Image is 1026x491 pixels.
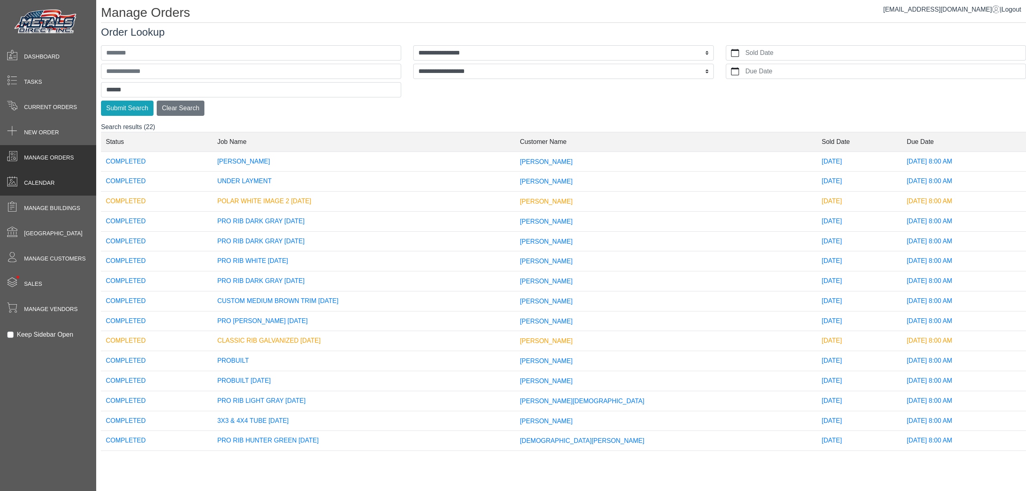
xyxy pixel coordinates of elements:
[24,305,78,313] span: Manage Vendors
[101,331,212,351] td: COMPLETED
[24,128,59,137] span: New Order
[726,64,744,79] button: calendar
[520,278,573,285] span: [PERSON_NAME]
[902,192,1026,212] td: [DATE] 8:00 AM
[24,154,74,162] span: Manage Orders
[744,64,1026,79] label: Due Date
[24,103,77,111] span: Current Orders
[902,251,1026,271] td: [DATE] 8:00 AM
[212,371,515,391] td: PROBUILT [DATE]
[101,26,1026,38] h3: Order Lookup
[817,391,902,411] td: [DATE]
[902,451,1026,471] td: [DATE] 8:00 AM
[24,179,55,187] span: Calendar
[817,211,902,231] td: [DATE]
[101,122,1026,453] div: Search results (22)
[24,255,86,263] span: Manage Customers
[902,132,1026,152] td: Due Date
[101,211,212,231] td: COMPLETED
[902,311,1026,331] td: [DATE] 8:00 AM
[817,311,902,331] td: [DATE]
[520,358,573,364] span: [PERSON_NAME]
[101,192,212,212] td: COMPLETED
[212,271,515,291] td: PRO RIB DARK GRAY [DATE]
[212,391,515,411] td: PRO RIB LIGHT GRAY [DATE]
[101,231,212,251] td: COMPLETED
[744,46,1026,60] label: Sold Date
[24,78,42,86] span: Tasks
[520,437,644,444] span: [DEMOGRAPHIC_DATA][PERSON_NAME]
[902,291,1026,311] td: [DATE] 8:00 AM
[24,53,60,61] span: Dashboard
[520,417,573,424] span: [PERSON_NAME]
[101,351,212,371] td: COMPLETED
[101,271,212,291] td: COMPLETED
[101,101,153,116] button: Submit Search
[817,172,902,192] td: [DATE]
[101,132,212,152] td: Status
[817,271,902,291] td: [DATE]
[24,204,80,212] span: Manage Buildings
[101,431,212,451] td: COMPLETED
[520,218,573,225] span: [PERSON_NAME]
[212,291,515,311] td: CUSTOM MEDIUM BROWN TRIM [DATE]
[101,291,212,311] td: COMPLETED
[212,351,515,371] td: PROBUILT
[101,172,212,192] td: COMPLETED
[12,7,80,37] img: Metals Direct Inc Logo
[731,67,739,75] svg: calendar
[101,371,212,391] td: COMPLETED
[817,371,902,391] td: [DATE]
[24,280,42,288] span: Sales
[520,378,573,384] span: [PERSON_NAME]
[520,337,573,344] span: [PERSON_NAME]
[817,192,902,212] td: [DATE]
[883,6,1000,13] a: [EMAIL_ADDRESS][DOMAIN_NAME]
[212,231,515,251] td: PRO RIB DARK GRAY [DATE]
[883,5,1021,14] div: |
[902,371,1026,391] td: [DATE] 8:00 AM
[101,391,212,411] td: COMPLETED
[1002,6,1021,13] span: Logout
[515,132,817,152] td: Customer Name
[817,451,902,471] td: [DATE]
[902,391,1026,411] td: [DATE] 8:00 AM
[817,251,902,271] td: [DATE]
[212,251,515,271] td: PRO RIB WHITE [DATE]
[101,311,212,331] td: COMPLETED
[157,101,204,116] button: Clear Search
[17,330,73,339] label: Keep Sidebar Open
[8,264,28,290] span: •
[902,351,1026,371] td: [DATE] 8:00 AM
[212,331,515,351] td: CLASSIC RIB GALVANIZED [DATE]
[520,298,573,305] span: [PERSON_NAME]
[726,46,744,60] button: calendar
[817,291,902,311] td: [DATE]
[817,411,902,431] td: [DATE]
[24,229,83,238] span: [GEOGRAPHIC_DATA]
[817,152,902,172] td: [DATE]
[212,431,515,451] td: PRO RIB HUNTER GREEN [DATE]
[101,411,212,431] td: COMPLETED
[212,451,515,471] td: PRO LOC DARK GRAY [DATE]
[902,231,1026,251] td: [DATE] 8:00 AM
[212,152,515,172] td: [PERSON_NAME]
[212,211,515,231] td: PRO RIB DARK GRAY [DATE]
[902,411,1026,431] td: [DATE] 8:00 AM
[902,431,1026,451] td: [DATE] 8:00 AM
[817,331,902,351] td: [DATE]
[902,152,1026,172] td: [DATE] 8:00 AM
[212,311,515,331] td: PRO [PERSON_NAME] [DATE]
[520,398,644,404] span: [PERSON_NAME][DEMOGRAPHIC_DATA]
[101,251,212,271] td: COMPLETED
[817,351,902,371] td: [DATE]
[212,411,515,431] td: 3X3 & 4X4 TUBE [DATE]
[731,49,739,57] svg: calendar
[520,158,573,165] span: [PERSON_NAME]
[520,198,573,205] span: [PERSON_NAME]
[212,172,515,192] td: UNDER LAYMENT
[101,152,212,172] td: COMPLETED
[101,5,1026,23] h1: Manage Orders
[902,211,1026,231] td: [DATE] 8:00 AM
